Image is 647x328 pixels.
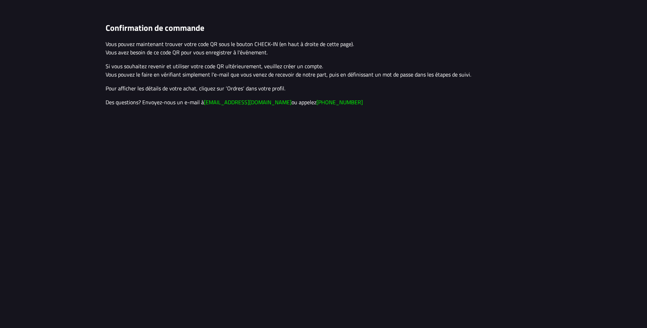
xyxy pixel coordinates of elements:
a: [EMAIL_ADDRESS][DOMAIN_NAME] [204,98,291,106]
p: Pour afficher les détails de votre achat, cliquez sur ‘Ordres‘ dans votre profil. [106,84,542,92]
p: Des questions? Envoyez-nous un e-mail à ou appelez [106,98,542,106]
h1: Confirmation de commande [106,23,542,33]
a: [PHONE_NUMBER] [316,98,363,106]
p: Si vous souhaitez revenir et utiliser votre code QR ultérieurement, veuillez créer un compte. Vou... [106,62,542,79]
p: Vous pouvez maintenant trouver votre code QR sous le bouton CHECK-IN (en haut à droite de cette p... [106,40,542,56]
